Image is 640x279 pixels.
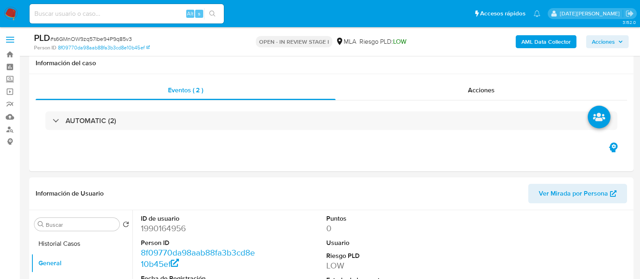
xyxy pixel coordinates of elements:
[58,44,150,51] a: 8f09770da98aab88fa3b3cd8e10b45ef
[31,253,132,273] button: General
[336,37,356,46] div: MLA
[534,10,540,17] a: Notificaciones
[521,35,571,48] b: AML Data Collector
[34,44,56,51] b: Person ID
[480,9,525,18] span: Accesos rápidos
[516,35,576,48] button: AML Data Collector
[468,85,495,95] span: Acciones
[50,35,132,43] span: # s6GMnOW9zq57Ibe94P9q85v3
[539,184,608,203] span: Ver Mirada por Persona
[592,35,615,48] span: Acciones
[586,35,629,48] button: Acciones
[256,36,332,47] p: OPEN - IN REVIEW STAGE I
[46,221,116,228] input: Buscar
[45,111,617,130] div: AUTOMATIC (2)
[31,234,132,253] button: Historial Casos
[625,9,634,18] a: Salir
[326,251,442,260] dt: Riesgo PLD
[326,223,442,234] dd: 0
[141,239,257,247] dt: Person ID
[141,247,255,270] a: 8f09770da98aab88fa3b3cd8e10b45ef
[34,31,50,44] b: PLD
[393,37,406,46] span: LOW
[123,221,129,230] button: Volver al orden por defecto
[141,223,257,234] dd: 1990164956
[198,10,200,17] span: s
[187,10,193,17] span: Alt
[326,260,442,271] dd: LOW
[38,221,44,228] button: Buscar
[141,214,257,223] dt: ID de usuario
[30,9,224,19] input: Buscar usuario o caso...
[528,184,627,203] button: Ver Mirada por Persona
[326,239,442,247] dt: Usuario
[204,8,221,19] button: search-icon
[168,85,203,95] span: Eventos ( 2 )
[560,10,623,17] p: lucia.neglia@mercadolibre.com
[36,59,627,67] h1: Información del caso
[36,190,104,198] h1: Información de Usuario
[326,214,442,223] dt: Puntos
[359,37,406,46] span: Riesgo PLD:
[66,116,116,125] h3: AUTOMATIC (2)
